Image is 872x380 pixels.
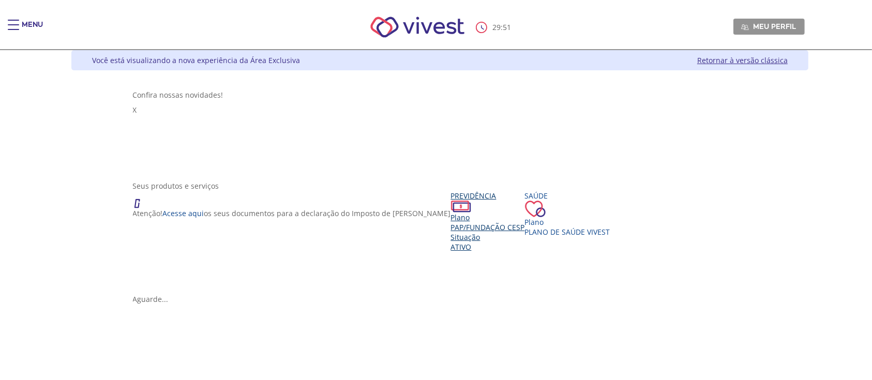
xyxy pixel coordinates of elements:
[22,20,43,40] div: Menu
[741,23,749,31] img: Meu perfil
[492,22,501,32] span: 29
[359,5,476,49] img: Vivest
[133,181,747,304] section: <span lang="en" dir="ltr">ProdutosCard</span>
[451,242,472,252] span: Ativo
[133,208,451,218] p: Atenção! os seus documentos para a declaração do Imposto de [PERSON_NAME]
[92,55,300,65] div: Você está visualizando a nova experiência da Área Exclusiva
[476,22,513,33] div: :
[754,22,796,31] span: Meu perfil
[451,222,525,232] span: PAP/Fundação CESP
[451,212,525,222] div: Plano
[133,191,151,208] img: ico_atencao.png
[133,90,747,100] div: Confira nossas novidades!
[503,22,511,32] span: 51
[133,294,747,304] div: Aguarde...
[525,201,546,217] img: ico_coracao.png
[525,217,610,227] div: Plano
[451,232,525,242] div: Situação
[451,191,525,201] div: Previdência
[525,191,610,201] div: Saúde
[525,191,610,237] a: Saúde PlanoPlano de Saúde VIVEST
[697,55,788,65] a: Retornar à versão clássica
[525,227,610,237] span: Plano de Saúde VIVEST
[163,208,204,218] a: Acesse aqui
[451,191,525,252] a: Previdência PlanoPAP/Fundação CESP SituaçãoAtivo
[133,90,747,171] section: <span lang="pt-BR" dir="ltr">Visualizador do Conteúdo da Web</span> 1
[451,201,471,212] img: ico_dinheiro.png
[133,181,747,191] div: Seus produtos e serviços
[733,19,805,34] a: Meu perfil
[133,105,137,115] span: X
